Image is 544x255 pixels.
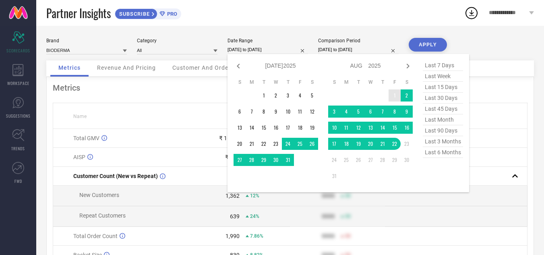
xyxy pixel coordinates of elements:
[401,154,413,166] td: Sat Aug 30 2025
[423,93,463,104] span: last 30 days
[306,138,318,150] td: Sat Jul 26 2025
[250,233,263,239] span: 7.86%
[73,114,87,119] span: Name
[352,138,364,150] td: Tue Aug 19 2025
[345,214,351,219] span: 50
[318,38,399,44] div: Comparison Period
[352,79,364,85] th: Tuesday
[345,233,351,239] span: 50
[409,38,447,52] button: APPLY
[11,145,25,151] span: TRENDS
[294,138,306,150] td: Fri Jul 25 2025
[401,79,413,85] th: Saturday
[352,122,364,134] td: Tue Aug 12 2025
[376,154,389,166] td: Thu Aug 28 2025
[340,106,352,118] td: Mon Aug 04 2025
[423,147,463,158] span: last 6 months
[73,135,99,141] span: Total GMV
[270,89,282,102] td: Wed Jul 02 2025
[115,6,181,19] a: SUBSCRIBEPRO
[352,106,364,118] td: Tue Aug 05 2025
[46,5,111,21] span: Partner Insights
[230,213,240,220] div: 639
[234,154,246,166] td: Sun Jul 27 2025
[294,79,306,85] th: Friday
[228,38,308,44] div: Date Range
[258,89,270,102] td: Tue Jul 01 2025
[340,79,352,85] th: Monday
[389,79,401,85] th: Friday
[306,122,318,134] td: Sat Jul 19 2025
[14,178,22,184] span: FWD
[73,173,158,179] span: Customer Count (New vs Repeat)
[322,233,335,239] div: 9999
[340,154,352,166] td: Mon Aug 25 2025
[328,122,340,134] td: Sun Aug 10 2025
[389,154,401,166] td: Fri Aug 29 2025
[79,212,126,219] span: Repeat Customers
[270,79,282,85] th: Wednesday
[328,79,340,85] th: Sunday
[115,11,152,17] span: SUBSCRIBE
[389,106,401,118] td: Fri Aug 08 2025
[258,106,270,118] td: Tue Jul 08 2025
[401,138,413,150] td: Sat Aug 23 2025
[401,122,413,134] td: Sat Aug 16 2025
[258,154,270,166] td: Tue Jul 29 2025
[376,122,389,134] td: Thu Aug 14 2025
[340,122,352,134] td: Mon Aug 11 2025
[46,38,127,44] div: Brand
[328,154,340,166] td: Sun Aug 24 2025
[328,106,340,118] td: Sun Aug 03 2025
[376,138,389,150] td: Thu Aug 21 2025
[270,138,282,150] td: Wed Jul 23 2025
[73,154,85,160] span: AISP
[234,61,243,71] div: Previous month
[294,122,306,134] td: Fri Jul 18 2025
[270,154,282,166] td: Wed Jul 30 2025
[246,138,258,150] td: Mon Jul 21 2025
[322,213,335,220] div: 9999
[282,138,294,150] td: Thu Jul 24 2025
[282,122,294,134] td: Thu Jul 17 2025
[423,82,463,93] span: last 15 days
[234,79,246,85] th: Sunday
[246,106,258,118] td: Mon Jul 07 2025
[294,106,306,118] td: Fri Jul 11 2025
[403,61,413,71] div: Next month
[328,170,340,182] td: Sun Aug 31 2025
[423,114,463,125] span: last month
[340,138,352,150] td: Mon Aug 18 2025
[423,60,463,71] span: last 7 days
[282,79,294,85] th: Thursday
[401,89,413,102] td: Sat Aug 02 2025
[234,122,246,134] td: Sun Jul 13 2025
[423,104,463,114] span: last 45 days
[364,79,376,85] th: Wednesday
[246,122,258,134] td: Mon Jul 14 2025
[258,122,270,134] td: Tue Jul 15 2025
[376,79,389,85] th: Thursday
[172,64,234,71] span: Customer And Orders
[282,89,294,102] td: Thu Jul 03 2025
[464,6,479,20] div: Open download list
[246,154,258,166] td: Mon Jul 28 2025
[234,106,246,118] td: Sun Jul 06 2025
[306,79,318,85] th: Saturday
[246,79,258,85] th: Monday
[318,46,399,54] input: Select comparison period
[389,89,401,102] td: Fri Aug 01 2025
[79,192,119,198] span: New Customers
[6,113,31,119] span: SUGGESTIONS
[270,122,282,134] td: Wed Jul 16 2025
[352,154,364,166] td: Tue Aug 26 2025
[423,136,463,147] span: last 3 months
[389,122,401,134] td: Fri Aug 15 2025
[250,214,259,219] span: 24%
[328,138,340,150] td: Sun Aug 17 2025
[225,193,240,199] div: 1,362
[423,71,463,82] span: last week
[364,122,376,134] td: Wed Aug 13 2025
[58,64,81,71] span: Metrics
[258,79,270,85] th: Tuesday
